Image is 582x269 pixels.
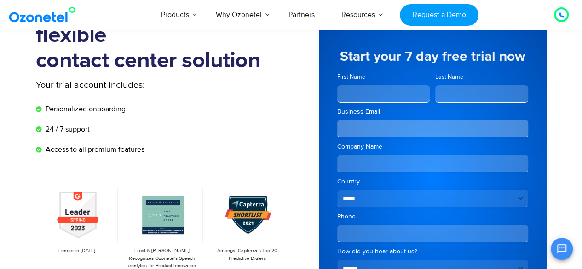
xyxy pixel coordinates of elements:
[40,247,114,255] p: Leader in [DATE]
[337,212,528,221] label: Phone
[337,247,528,256] label: How did you hear about us?
[337,73,430,81] label: First Name
[43,124,90,135] span: 24 / 7 support
[43,144,144,155] span: Access to all premium features
[400,4,478,26] a: Request a Demo
[337,50,528,63] h5: Start your 7 day free trial now
[551,238,573,260] button: Open chat
[36,78,222,92] p: Your trial account includes:
[43,103,126,114] span: Personalized onboarding
[337,107,528,116] label: Business Email
[435,73,528,81] label: Last Name
[337,142,528,151] label: Company Name
[210,247,283,262] p: Amongst Capterra’s Top 20 Predictive Dialers
[337,177,528,186] label: Country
